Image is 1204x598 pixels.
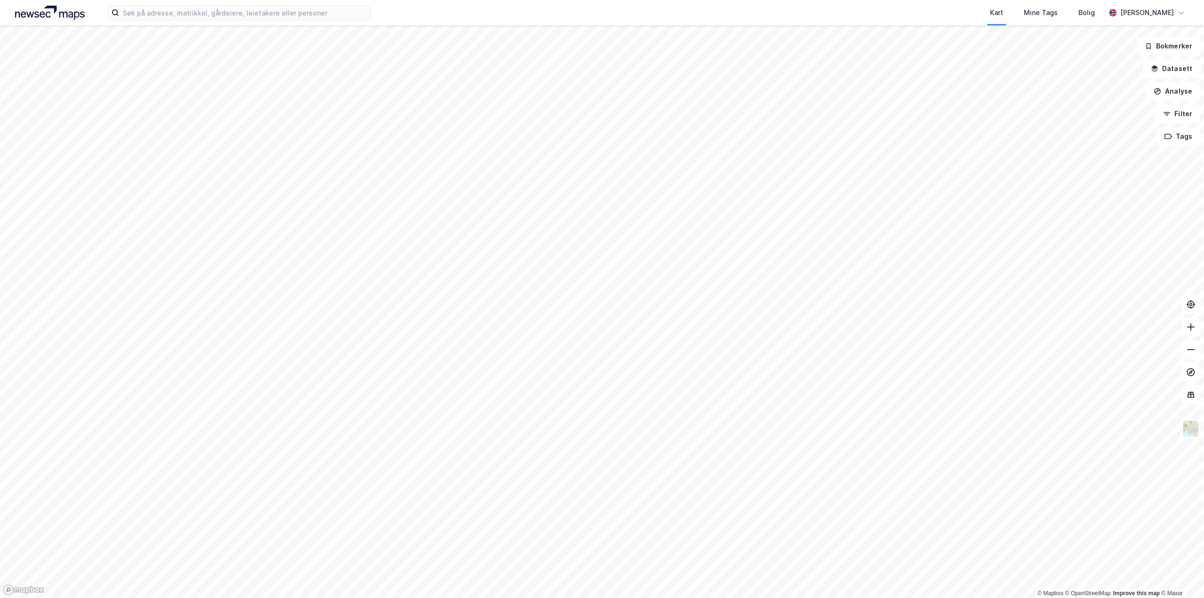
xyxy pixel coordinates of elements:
button: Datasett [1143,59,1200,78]
div: Bolig [1078,7,1095,18]
button: Analyse [1146,82,1200,101]
div: Mine Tags [1024,7,1058,18]
a: Mapbox homepage [3,584,44,595]
img: Z [1182,420,1200,438]
img: logo.a4113a55bc3d86da70a041830d287a7e.svg [15,6,85,20]
input: Søk på adresse, matrikkel, gårdeiere, leietakere eller personer [119,6,370,20]
button: Bokmerker [1137,37,1200,56]
div: Kontrollprogram for chat [1157,553,1204,598]
a: OpenStreetMap [1065,590,1111,597]
a: Improve this map [1113,590,1160,597]
button: Tags [1156,127,1200,146]
div: Kart [990,7,1003,18]
button: Filter [1155,104,1200,123]
iframe: Chat Widget [1157,553,1204,598]
div: [PERSON_NAME] [1120,7,1174,18]
a: Mapbox [1038,590,1063,597]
